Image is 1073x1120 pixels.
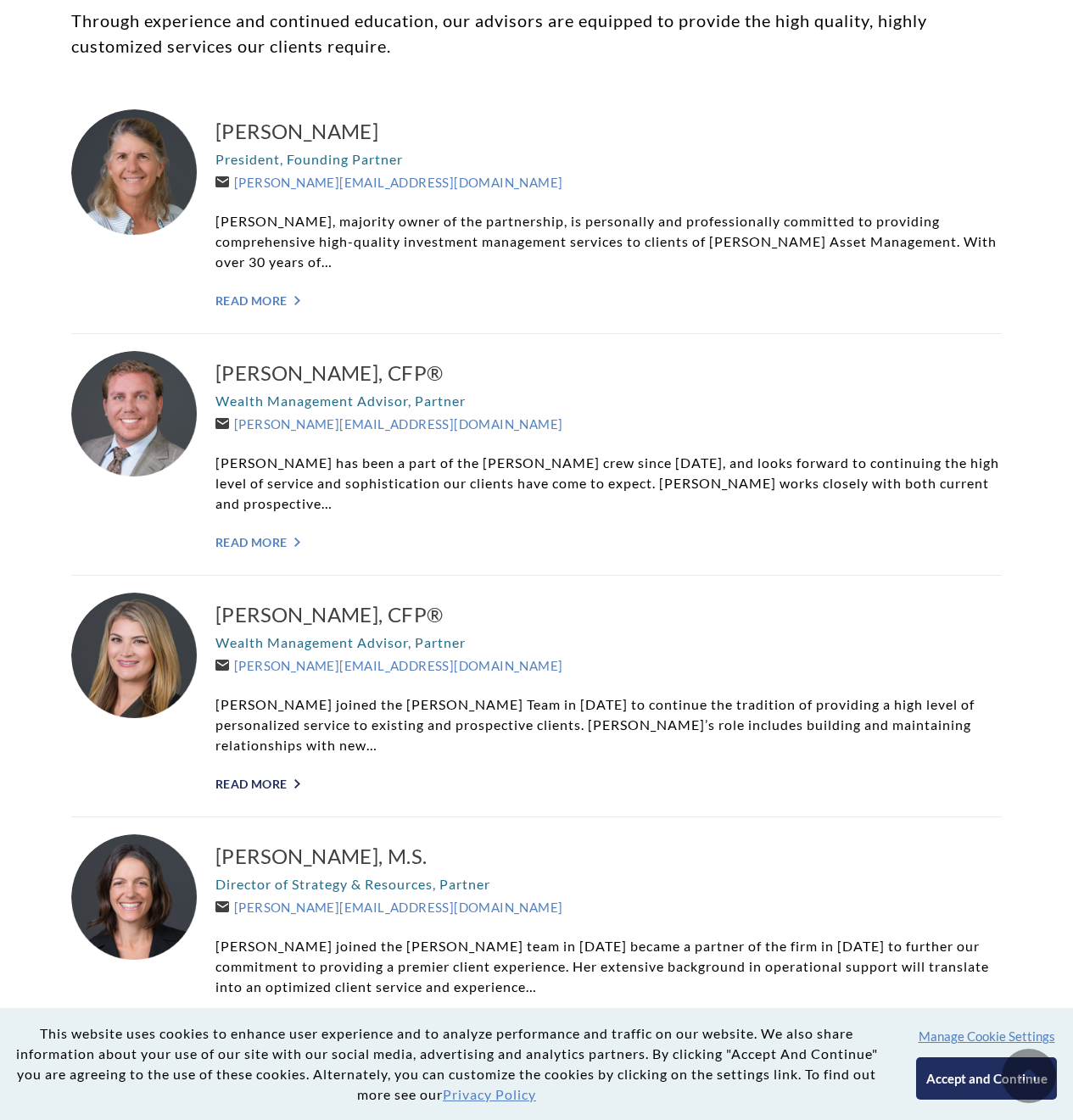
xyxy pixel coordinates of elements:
[215,211,1002,272] p: [PERSON_NAME], majority owner of the partnership, is personally and professionally committed to p...
[916,1057,1056,1100] button: Accept and Continue
[215,535,1002,549] a: Read More ">
[215,175,562,190] a: [PERSON_NAME][EMAIL_ADDRESS][DOMAIN_NAME]
[215,293,1002,308] a: Read More ">
[443,1086,536,1102] a: Privacy Policy
[215,843,1002,870] a: [PERSON_NAME], M.S.
[215,601,1002,628] a: [PERSON_NAME], CFP®
[215,658,562,673] a: [PERSON_NAME][EMAIL_ADDRESS][DOMAIN_NAME]
[215,936,1002,997] p: [PERSON_NAME] joined the [PERSON_NAME] team in [DATE] became a partner of the firm in [DATE] to f...
[14,1023,880,1105] p: This website uses cookies to enhance user experience and to analyze performance and traffic on ou...
[215,149,1002,170] p: President, Founding Partner
[919,1028,1055,1044] button: Manage Cookie Settings
[215,874,1002,894] p: Director of Strategy & Resources, Partner
[215,391,1002,411] p: Wealth Management Advisor, Partner
[215,632,1002,653] p: Wealth Management Advisor, Partner
[215,118,1002,145] a: [PERSON_NAME]
[215,359,1002,387] a: [PERSON_NAME], CFP®
[215,900,562,915] a: [PERSON_NAME][EMAIL_ADDRESS][DOMAIN_NAME]
[71,8,1002,59] p: Through experience and continued education, our advisors are equipped to provide the high quality...
[215,694,1002,755] p: [PERSON_NAME] joined the [PERSON_NAME] Team in [DATE] to continue the tradition of providing a hi...
[215,453,1002,514] p: [PERSON_NAME] has been a part of the [PERSON_NAME] crew since [DATE], and looks forward to contin...
[215,777,1002,791] a: Read More ">
[215,416,562,432] a: [PERSON_NAME][EMAIL_ADDRESS][DOMAIN_NAME]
